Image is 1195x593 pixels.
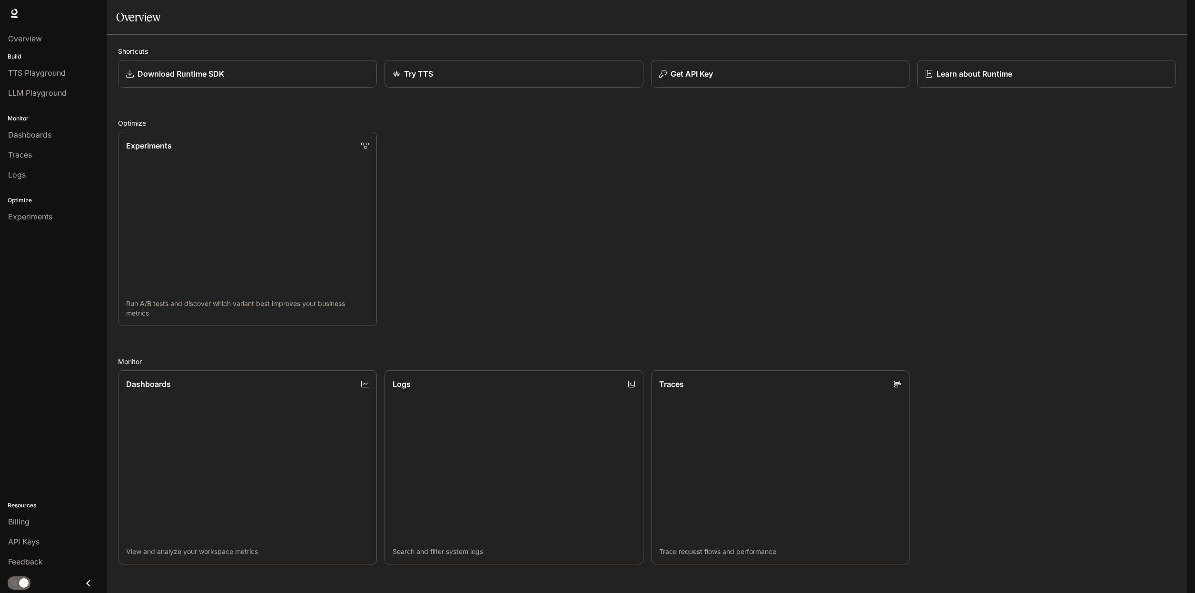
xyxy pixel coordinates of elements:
[118,370,377,564] a: DashboardsView and analyze your workspace metrics
[126,378,171,390] p: Dashboards
[393,378,411,390] p: Logs
[126,140,172,151] p: Experiments
[118,118,1176,128] h2: Optimize
[393,547,635,556] p: Search and filter system logs
[404,68,433,79] p: Try TTS
[126,299,369,318] p: Run A/B tests and discover which variant best improves your business metrics
[659,378,684,390] p: Traces
[118,356,1176,366] h2: Monitor
[116,8,160,27] h1: Overview
[651,60,910,88] button: Get API Key
[126,547,369,556] p: View and analyze your workspace metrics
[385,370,643,564] a: LogsSearch and filter system logs
[937,68,1012,79] p: Learn about Runtime
[138,68,224,79] p: Download Runtime SDK
[659,547,902,556] p: Trace request flows and performance
[118,46,1176,56] h2: Shortcuts
[671,68,713,79] p: Get API Key
[385,60,643,88] a: Try TTS
[118,60,377,88] a: Download Runtime SDK
[118,132,377,326] a: ExperimentsRun A/B tests and discover which variant best improves your business metrics
[917,60,1176,88] a: Learn about Runtime
[651,370,910,564] a: TracesTrace request flows and performance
